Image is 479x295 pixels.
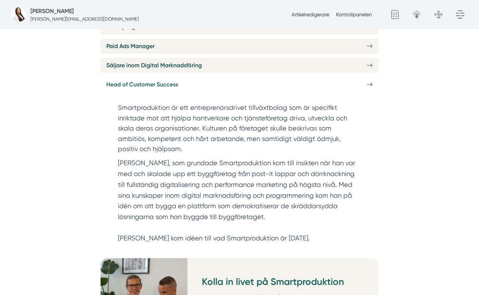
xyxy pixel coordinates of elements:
span: Head of Customer Success [106,80,178,89]
h3: Kolla in livet på Smartproduktion [202,275,373,292]
a: Säljare inom Digital Marknadsföring [101,58,378,73]
p: [PERSON_NAME][EMAIL_ADDRESS][DOMAIN_NAME] [30,16,139,22]
a: Artikelredigerare [292,12,329,17]
a: Head of Customer Success [101,77,378,92]
img: foretagsbild-pa-smartproduktion-ett-foretag-i-dalarnas-lan.jpg [12,7,26,22]
section: Smartproduktion är ett entreprenörsdrivet tillväxtbolag som är specifikt inriktade mot att hjälpa... [118,103,361,158]
span: Paid Ads Manager [106,42,154,51]
a: Kontrollpanelen [336,12,372,17]
h5: Administratör [30,7,74,16]
a: Paid Ads Manager [101,39,378,54]
span: Säljare inom Digital Marknadsföring [106,61,202,70]
p: [PERSON_NAME], som grundade Smartproduktion kom till insikten när han var med och skalade upp ett... [118,158,361,244]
